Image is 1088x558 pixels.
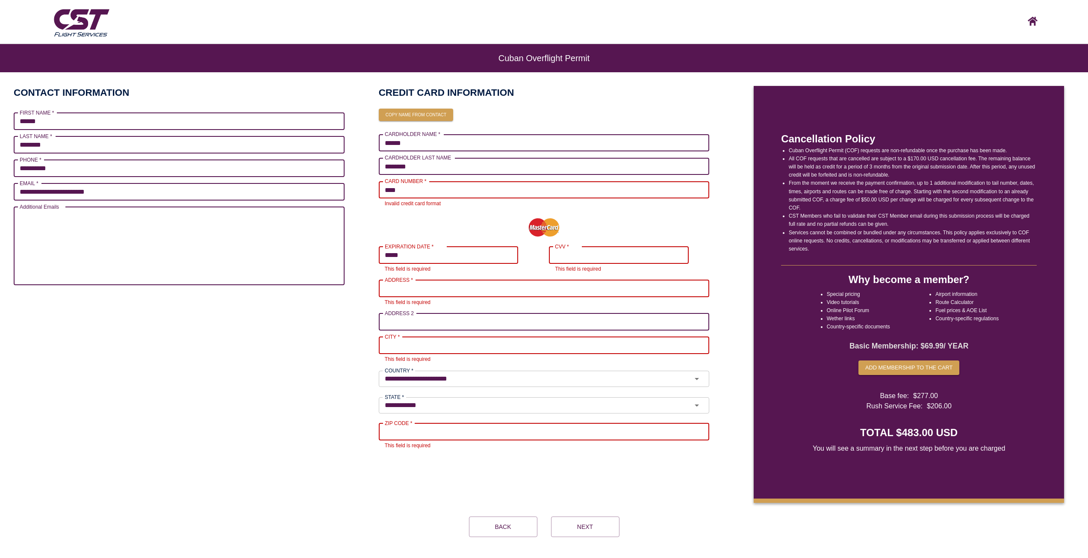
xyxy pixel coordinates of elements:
h4: Why become a member? [849,272,970,287]
img: CST Flight Services logo [52,6,111,39]
strong: Basic Membership: $ 69.99 / YEAR [849,342,968,350]
button: Back [469,517,537,537]
button: Next [551,517,619,537]
p: Cancellation Policy [781,131,1037,147]
li: Wether links [827,315,890,323]
label: PHONE * [20,156,41,163]
label: CARD NUMBER * [385,177,426,185]
span: $ 277.00 [913,391,938,401]
li: Country-specific regulations [935,315,999,323]
span: Base fee: [880,391,909,401]
label: ADDRESS 2 [385,310,414,317]
label: ZIP CODE * [385,419,412,427]
h2: CONTACT INFORMATION [14,86,129,99]
label: CARDHOLDER NAME * [385,130,440,138]
label: LAST NAME * [20,133,52,140]
span: $ 206.00 [927,401,952,411]
li: From the moment we receive the payment confirmation, up to 1 additional modification to tail numb... [789,179,1037,212]
p: Up to X email addresses separated by a comma [20,286,339,295]
label: CITY * [385,333,400,340]
label: EXPIRATION DATE * [385,243,433,250]
li: Country-specific documents [827,323,890,331]
p: This field is required [385,442,704,450]
label: CARDHOLDER LAST NAME [385,154,451,161]
li: Fuel prices & AOE List [935,307,999,315]
button: Open [687,373,707,385]
p: This field is required [385,265,529,274]
li: CST Members who fail to validate their CST Member email during this submission process will be ch... [789,212,1037,228]
li: Route Calculator [935,298,999,307]
label: STATE * [385,393,404,401]
label: EMAIL * [20,180,38,187]
span: You will see a summary in the next step before you are charged [813,443,1005,454]
li: Online Pilot Forum [827,307,890,315]
label: FIRST NAME * [20,109,54,116]
label: ADDRESS * [385,276,413,283]
img: CST logo, click here to go home screen [1028,17,1038,26]
li: Video tutorials [827,298,890,307]
label: COUNTRY * [385,367,413,374]
p: Invalid credit card format [385,200,704,208]
li: All COF requests that are cancelled are subject to a $170.00 USD cancellation fee. The remaining ... [789,155,1037,180]
h2: CREDIT CARD INFORMATION [379,86,710,99]
label: Additional Emails [20,203,59,210]
button: Copy name from contact [379,109,453,121]
li: Special pricing [827,290,890,298]
button: Open [687,399,707,411]
span: Rush Service Fee: [866,401,923,411]
p: This field is required [555,265,699,274]
button: Add membership to the cart [858,360,959,375]
li: Cuban Overflight Permit (COF) requests are non-refundable once the purchase has been made. [789,147,1037,155]
h4: TOTAL $483.00 USD [860,425,958,440]
li: Airport information [935,290,999,298]
h6: Cuban Overflight Permit [34,58,1054,59]
label: CVV * [555,243,569,250]
p: This field is required [385,298,704,307]
li: Services cannot be combined or bundled under any circumstances. This policy applies exclusively t... [789,229,1037,254]
p: This field is required [385,355,704,364]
